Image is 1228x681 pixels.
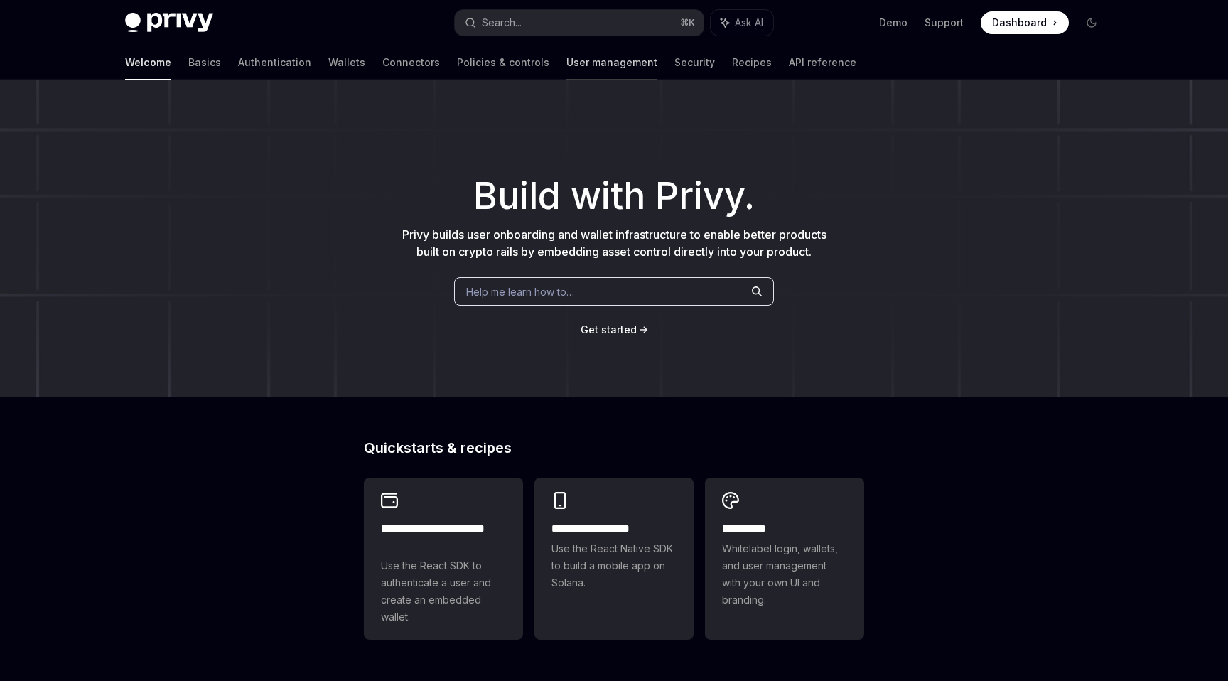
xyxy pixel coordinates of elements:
button: Toggle dark mode [1080,11,1103,34]
a: Recipes [732,45,772,80]
span: Build with Privy. [473,183,755,209]
a: Basics [188,45,221,80]
a: Demo [879,16,907,30]
a: Support [925,16,964,30]
span: Dashboard [992,16,1047,30]
a: Welcome [125,45,171,80]
span: Help me learn how to… [466,284,574,299]
span: Privy builds user onboarding and wallet infrastructure to enable better products built on crypto ... [402,227,826,259]
a: **** **** **** ***Use the React Native SDK to build a mobile app on Solana. [534,478,694,640]
button: Search...⌘K [455,10,704,36]
span: Ask AI [735,16,763,30]
a: User management [566,45,657,80]
a: Authentication [238,45,311,80]
a: Dashboard [981,11,1069,34]
a: Policies & controls [457,45,549,80]
span: Use the React Native SDK to build a mobile app on Solana. [551,540,677,591]
span: Quickstarts & recipes [364,441,512,455]
img: dark logo [125,13,213,33]
span: Get started [581,323,637,336]
a: Wallets [328,45,365,80]
a: Get started [581,323,637,337]
span: Whitelabel login, wallets, and user management with your own UI and branding. [722,540,847,608]
a: API reference [789,45,856,80]
div: Search... [482,14,522,31]
span: ⌘ K [680,17,695,28]
a: Connectors [382,45,440,80]
span: Use the React SDK to authenticate a user and create an embedded wallet. [381,557,506,626]
button: Ask AI [711,10,773,36]
a: **** *****Whitelabel login, wallets, and user management with your own UI and branding. [705,478,864,640]
a: Security [674,45,715,80]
